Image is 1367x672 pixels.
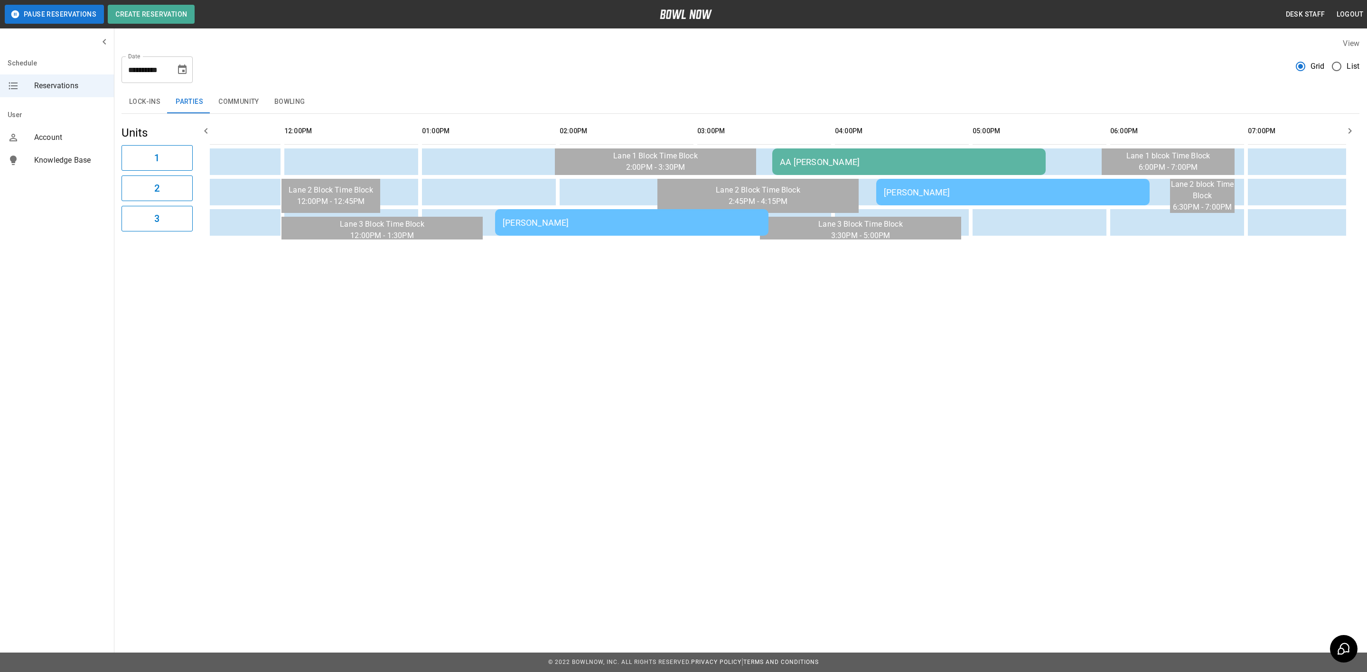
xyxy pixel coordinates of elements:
[1333,6,1367,23] button: Logout
[122,175,193,201] button: 2
[147,118,281,145] th: 11:00AM
[1311,61,1325,72] span: Grid
[154,150,159,166] h6: 1
[34,80,106,92] span: Reservations
[884,187,1142,197] div: [PERSON_NAME]
[122,91,168,113] button: Lock-ins
[267,91,313,113] button: Bowling
[108,5,195,24] button: Create Reservation
[548,659,691,665] span: © 2022 BowlNow, Inc. All Rights Reserved.
[691,659,741,665] a: Privacy Policy
[34,155,106,166] span: Knowledge Base
[122,206,193,231] button: 3
[743,659,819,665] a: Terms and Conditions
[173,60,192,79] button: Choose date, selected date is Oct 4, 2025
[122,125,193,140] h5: Units
[122,145,193,171] button: 1
[168,91,211,113] button: Parties
[1347,61,1359,72] span: List
[122,91,1359,113] div: inventory tabs
[5,5,104,24] button: Pause Reservations
[154,211,159,226] h6: 3
[154,181,159,196] h6: 2
[503,218,761,228] div: [PERSON_NAME]
[284,118,418,145] th: 12:00PM
[34,132,106,143] span: Account
[1282,6,1329,23] button: Desk Staff
[1343,39,1359,48] label: View
[660,9,712,19] img: logo
[211,91,267,113] button: Community
[780,157,1038,167] div: AA [PERSON_NAME]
